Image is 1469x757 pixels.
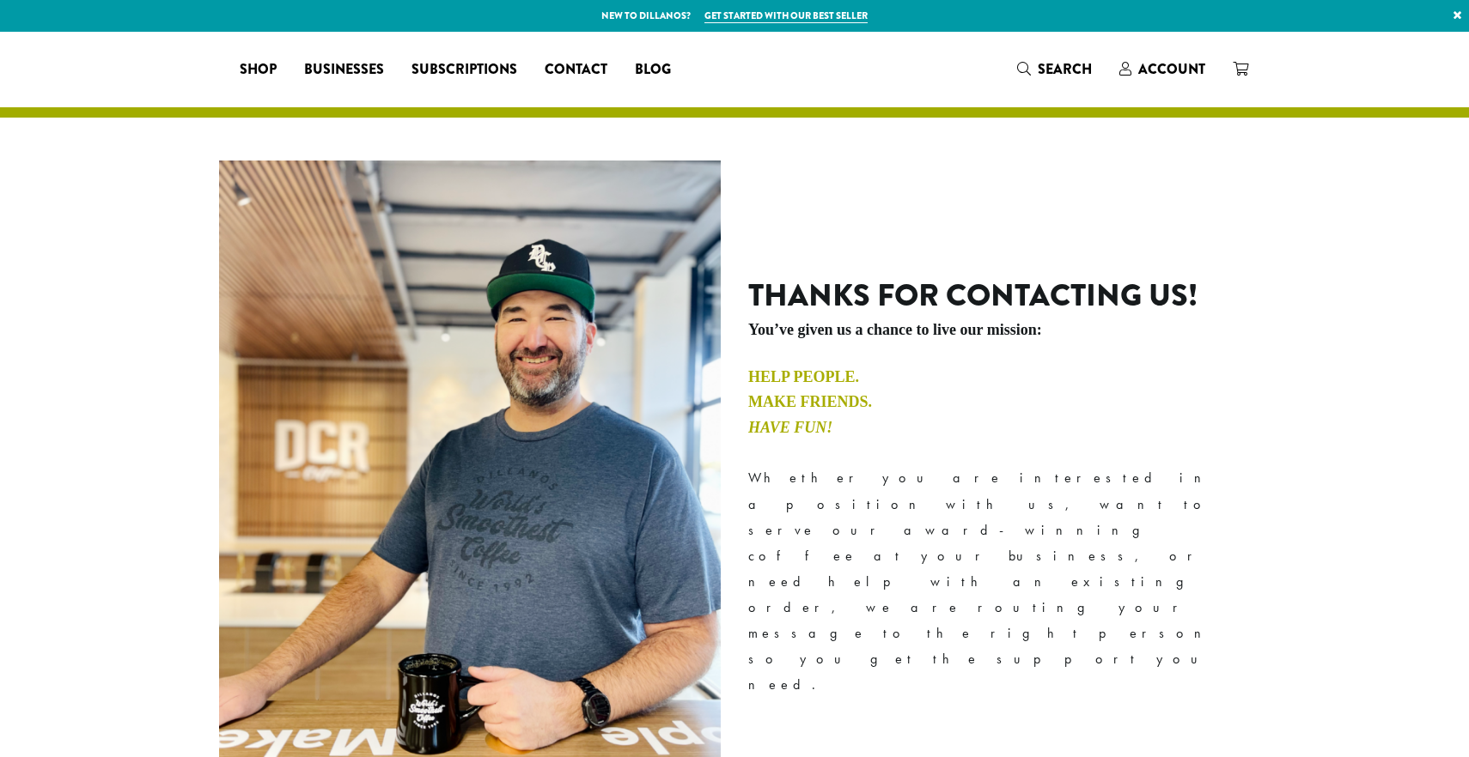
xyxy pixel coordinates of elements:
span: Businesses [304,59,384,81]
a: Get started with our best seller [704,9,868,23]
em: Have Fun! [748,419,832,436]
p: Whether you are interested in a position with us, want to serve our award-winning coffee at your ... [748,465,1250,698]
h5: You’ve given us a chance to live our mission: [748,321,1250,340]
span: Subscriptions [411,59,517,81]
span: Blog [635,59,671,81]
a: Shop [226,56,290,83]
span: Shop [240,59,277,81]
h4: Make Friends. [748,393,1250,412]
h4: Help People. [748,368,1250,387]
span: Contact [545,59,607,81]
a: Search [1003,55,1106,83]
span: Account [1138,59,1205,79]
span: Search [1038,59,1092,79]
h2: Thanks for contacting us! [748,277,1250,314]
